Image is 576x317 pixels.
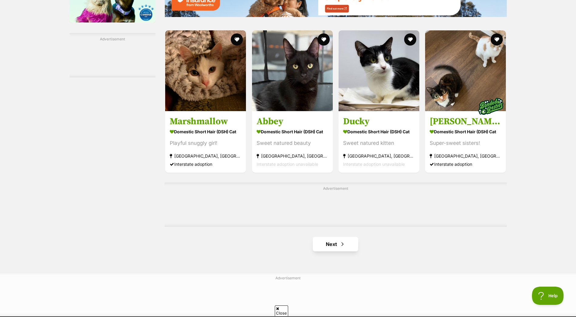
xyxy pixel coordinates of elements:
[170,160,241,168] div: Interstate adoption
[257,162,318,167] span: Interstate adoption unavailable
[425,111,506,173] a: [PERSON_NAME] and Aelin Domestic Short Hair (DSH) Cat Super-sweet sisters! [GEOGRAPHIC_DATA], [GE...
[170,116,241,127] h3: Marshmallow
[313,237,358,251] a: Next page
[170,139,241,147] div: Playful snuggly girl!
[165,237,506,251] nav: Pagination
[343,162,405,167] span: Interstate adoption unavailable
[339,111,419,173] a: Ducky Domestic Short Hair (DSH) Cat Sweet natured kitten [GEOGRAPHIC_DATA], [GEOGRAPHIC_DATA] Int...
[430,127,501,136] strong: Domestic Short Hair (DSH) Cat
[252,30,333,111] img: Abbey - Domestic Short Hair (DSH) Cat
[257,152,328,160] strong: [GEOGRAPHIC_DATA], [GEOGRAPHIC_DATA]
[476,91,506,121] img: bonded besties
[70,33,156,77] div: Advertisement
[404,33,416,46] button: favourite
[339,30,419,111] img: Ducky - Domestic Short Hair (DSH) Cat
[343,116,415,127] h3: Ducky
[318,33,330,46] button: favourite
[170,152,241,160] strong: [GEOGRAPHIC_DATA], [GEOGRAPHIC_DATA]
[430,152,501,160] strong: [GEOGRAPHIC_DATA], [GEOGRAPHIC_DATA]
[257,139,328,147] div: Sweet natured beauty
[425,30,506,111] img: Lysandra and Aelin - Domestic Short Hair (DSH) Cat
[231,33,243,46] button: favourite
[491,33,503,46] button: favourite
[252,111,333,173] a: Abbey Domestic Short Hair (DSH) Cat Sweet natured beauty [GEOGRAPHIC_DATA], [GEOGRAPHIC_DATA] Int...
[165,111,246,173] a: Marshmallow Domestic Short Hair (DSH) Cat Playful snuggly girl! [GEOGRAPHIC_DATA], [GEOGRAPHIC_DA...
[343,127,415,136] strong: Domestic Short Hair (DSH) Cat
[165,30,246,111] img: Marshmallow - Domestic Short Hair (DSH) Cat
[430,160,501,168] div: Interstate adoption
[430,139,501,147] div: Super-sweet sisters!
[257,116,328,127] h3: Abbey
[343,152,415,160] strong: [GEOGRAPHIC_DATA], [GEOGRAPHIC_DATA]
[532,287,564,305] iframe: Help Scout Beacon - Open
[165,182,506,227] div: Advertisement
[275,305,288,316] span: Close
[170,127,241,136] strong: Domestic Short Hair (DSH) Cat
[343,139,415,147] div: Sweet natured kitten
[257,127,328,136] strong: Domestic Short Hair (DSH) Cat
[430,116,501,127] h3: [PERSON_NAME] and Aelin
